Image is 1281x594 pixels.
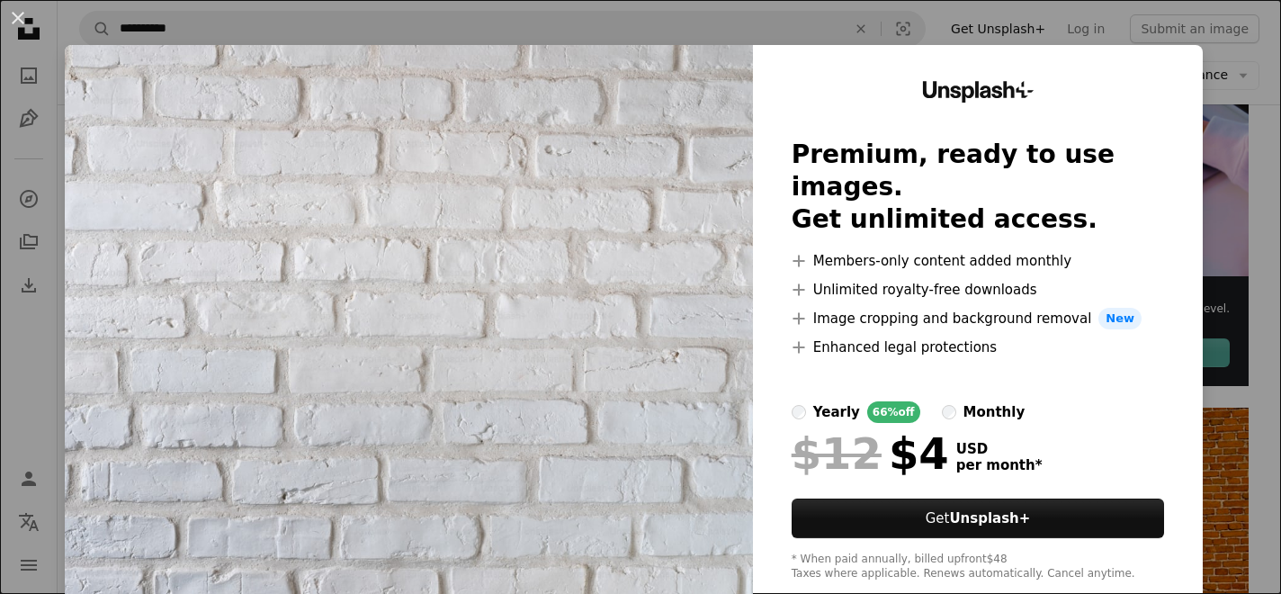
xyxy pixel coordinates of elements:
li: Enhanced legal protections [792,337,1165,358]
span: New [1098,308,1142,329]
div: 66% off [867,401,920,423]
li: Unlimited royalty-free downloads [792,279,1165,301]
span: USD [956,441,1043,457]
li: Members-only content added monthly [792,250,1165,272]
span: per month * [956,457,1043,473]
li: Image cropping and background removal [792,308,1165,329]
input: yearly66%off [792,405,806,419]
strong: Unsplash+ [949,510,1030,526]
div: * When paid annually, billed upfront $48 Taxes where applicable. Renews automatically. Cancel any... [792,553,1165,581]
button: GetUnsplash+ [792,499,1165,538]
h2: Premium, ready to use images. Get unlimited access. [792,139,1165,236]
span: $12 [792,430,882,477]
div: yearly [813,401,860,423]
div: $4 [792,430,949,477]
input: monthly [942,405,956,419]
div: monthly [963,401,1026,423]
